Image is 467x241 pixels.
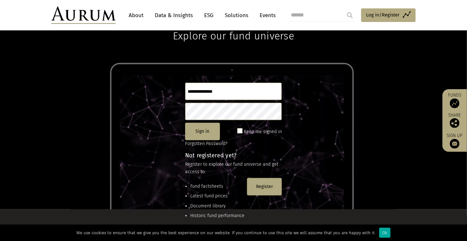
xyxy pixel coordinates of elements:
[125,9,147,21] a: About
[450,139,460,149] img: Sign up to our newsletter
[185,152,282,158] h4: Not registered yet?
[51,6,116,24] img: Aurum
[247,178,282,195] button: Register
[256,9,276,21] a: Events
[446,92,464,108] a: Funds
[190,193,244,200] li: Latest fund prices
[450,99,460,108] img: Access Funds
[446,133,464,149] a: Sign up
[361,8,416,22] a: Log in/Register
[185,123,220,140] button: Sign in
[446,113,464,128] div: Share
[343,9,356,22] input: Submit
[450,118,460,128] img: Share this post
[244,128,282,136] label: Keep me signed in
[185,161,282,175] p: Register to explore our fund universe and get access to:
[222,9,252,21] a: Solutions
[190,183,244,190] li: Fund factsheets
[379,228,391,238] div: Ok
[152,9,196,21] a: Data & Insights
[366,11,400,19] span: Log in/Register
[190,212,244,219] li: Historic fund performance
[190,203,244,210] li: Document library
[185,141,227,146] a: Forgotten Password?
[201,9,217,21] a: ESG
